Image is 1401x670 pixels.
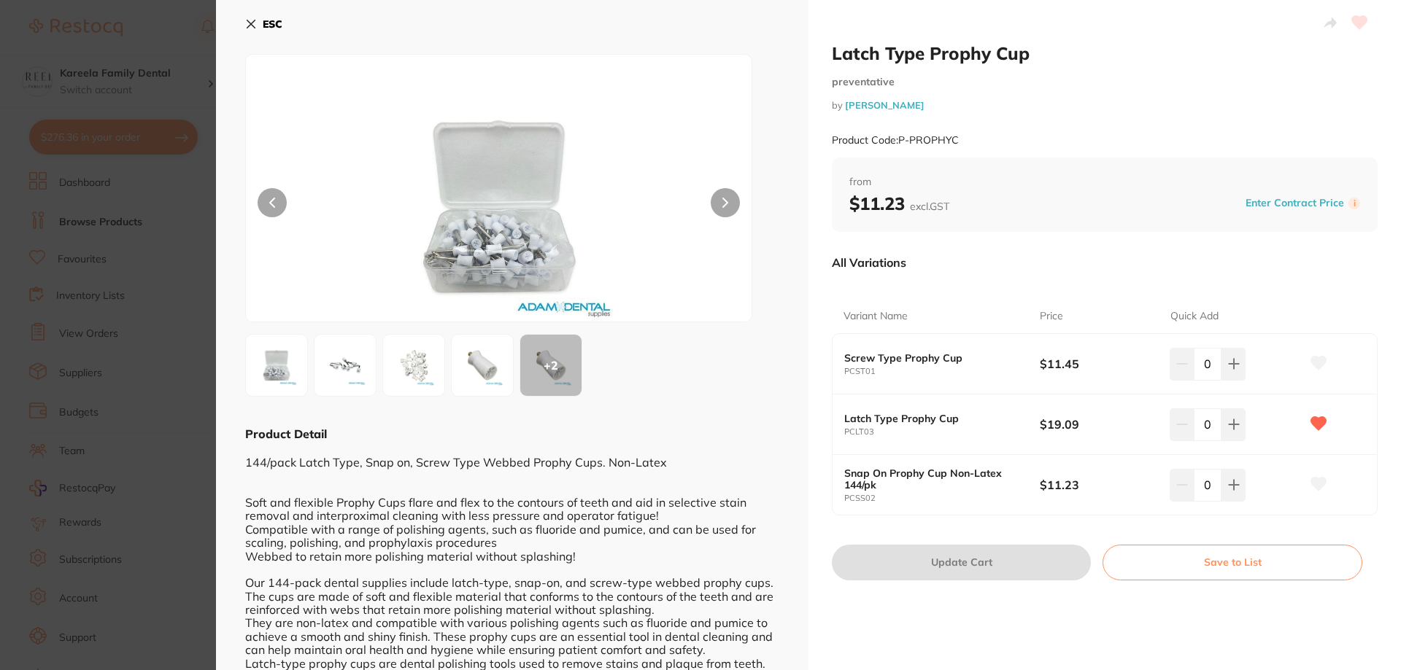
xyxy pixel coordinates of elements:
img: M18yLmpwZw [250,339,303,392]
span: excl. GST [910,200,949,213]
b: ESC [263,17,282,31]
div: + 2 [520,335,582,396]
small: by [832,100,1378,111]
button: Enter Contract Price [1241,196,1348,210]
img: M18yLmpwZw [347,91,651,322]
a: [PERSON_NAME] [845,99,925,111]
small: preventative [832,76,1378,88]
button: Update Cart [832,545,1091,580]
span: from [849,175,1360,190]
button: Save to List [1103,545,1362,580]
b: Snap On Prophy Cup Non-Latex 144/pk [844,467,1020,491]
p: All Variations [832,255,906,270]
h2: Latch Type Prophy Cup [832,42,1378,64]
p: Price [1040,309,1063,324]
small: PCST01 [844,367,1040,376]
b: Latch Type Prophy Cup [844,413,1020,424]
img: MS5qcGc [456,339,509,392]
small: PCLT03 [844,427,1040,437]
b: Product Detail [245,426,327,441]
img: My5qcGc [319,339,371,392]
small: PCSS02 [844,494,1040,503]
b: $11.23 [1040,477,1157,493]
b: $11.23 [849,192,949,214]
p: Variant Name [844,309,908,324]
p: Quick Add [1170,309,1219,324]
b: Screw Type Prophy Cup [844,352,1020,364]
label: i [1348,198,1360,209]
small: Product Code: P-PROPHYC [832,134,959,147]
img: Mi5qcGc [387,339,440,392]
button: +2 [520,334,582,397]
button: ESC [245,12,282,36]
b: $11.45 [1040,356,1157,372]
b: $19.09 [1040,416,1157,432]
